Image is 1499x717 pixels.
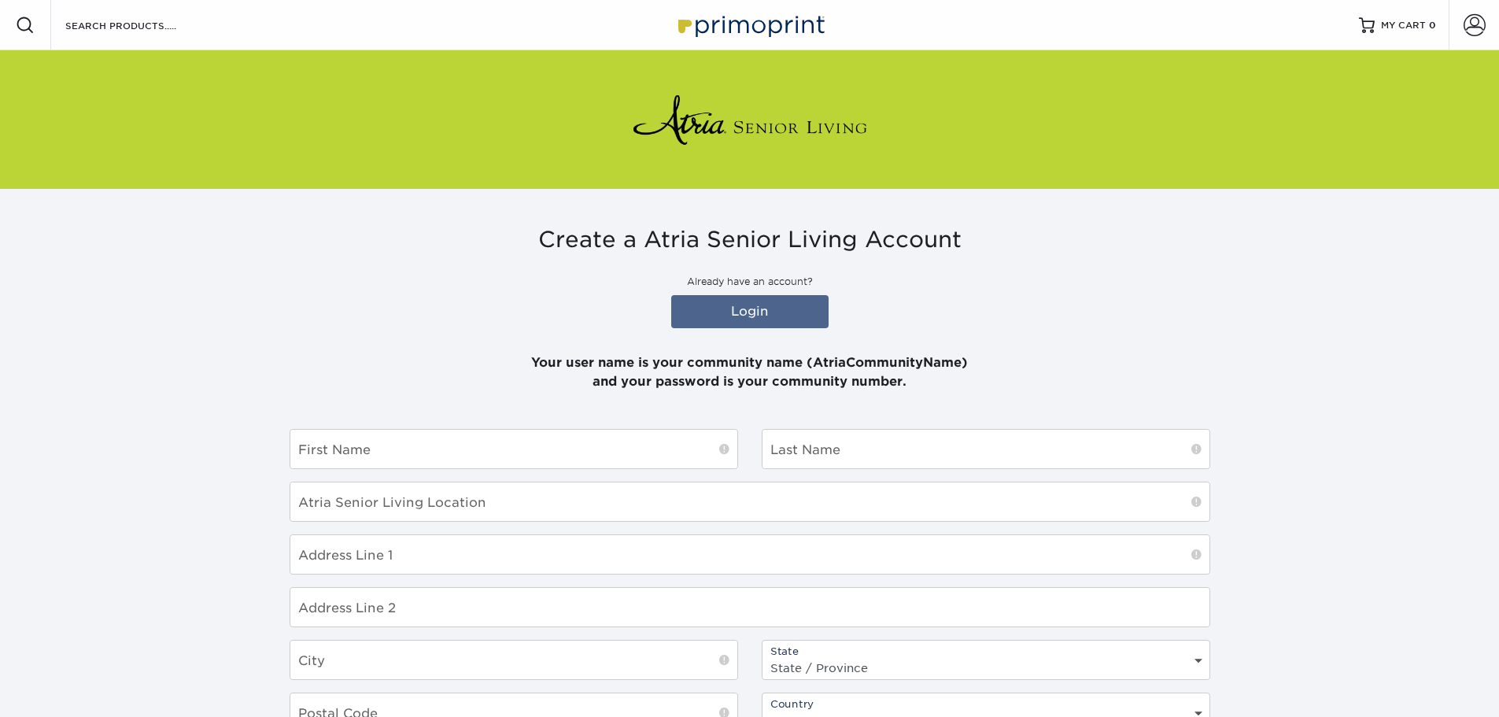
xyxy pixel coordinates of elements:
h3: Create a Atria Senior Living Account [290,227,1210,253]
img: Primoprint [671,8,829,42]
img: Atria Senior Living [632,88,868,151]
input: SEARCH PRODUCTS..... [64,16,217,35]
span: 0 [1429,20,1436,31]
p: Already have an account? [290,275,1210,289]
a: Login [671,295,829,328]
span: MY CART [1381,19,1426,32]
p: Your user name is your community name (AtriaCommunityName) and your password is your community nu... [290,334,1210,391]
